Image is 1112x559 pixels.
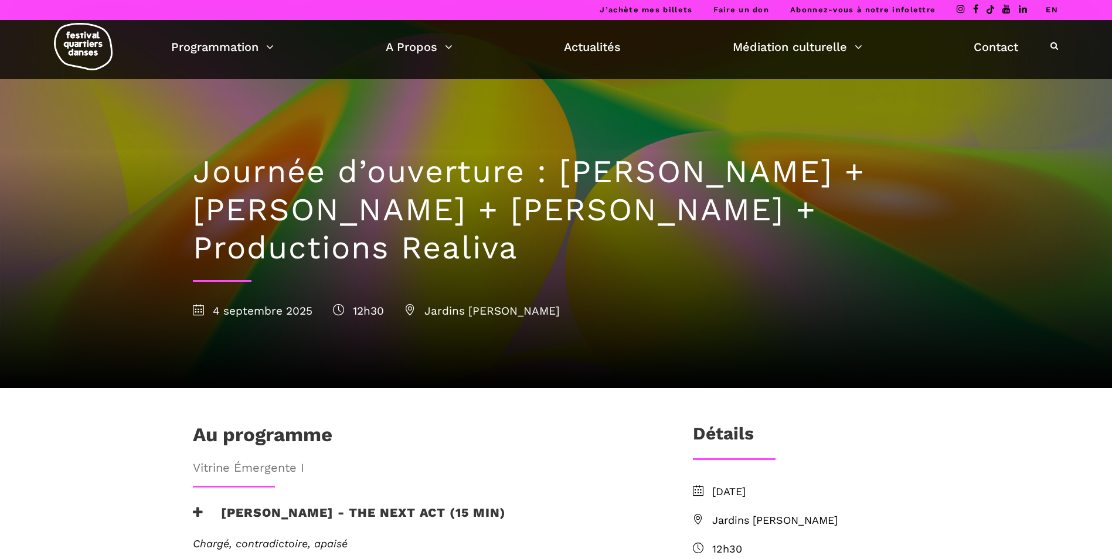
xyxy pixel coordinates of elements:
[404,304,560,318] span: Jardins [PERSON_NAME]
[974,37,1018,57] a: Contact
[600,5,692,14] a: J’achète mes billets
[713,5,769,14] a: Faire un don
[193,505,506,534] h3: [PERSON_NAME] - the next act (15 min)
[712,512,920,529] span: Jardins [PERSON_NAME]
[193,304,312,318] span: 4 septembre 2025
[171,37,274,57] a: Programmation
[712,483,920,500] span: [DATE]
[193,537,348,550] em: Chargé, contradictoire, apaisé
[386,37,453,57] a: A Propos
[693,423,754,452] h3: Détails
[733,37,862,57] a: Médiation culturelle
[333,304,384,318] span: 12h30
[193,458,655,477] span: Vitrine Émergente I
[712,541,920,558] span: 12h30
[564,37,621,57] a: Actualités
[193,153,920,267] h1: Journée d’ouverture : [PERSON_NAME] + [PERSON_NAME] + [PERSON_NAME] + Productions Realiva
[54,23,113,70] img: logo-fqd-med
[193,423,332,452] h1: Au programme
[790,5,936,14] a: Abonnez-vous à notre infolettre
[1046,5,1058,14] a: EN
